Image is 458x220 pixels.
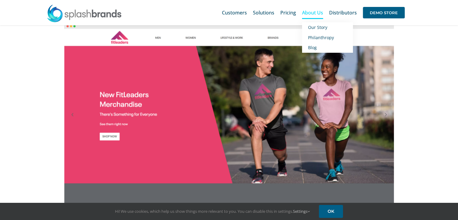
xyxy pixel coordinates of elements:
[293,209,310,214] a: Settings
[253,10,274,15] span: Solutions
[319,205,343,218] a: OK
[363,3,405,22] a: DEMO STORE
[308,24,327,30] span: Our Story
[47,4,122,22] img: SplashBrands.com Logo
[222,3,405,22] nav: Main Menu Sticky
[302,22,353,33] a: Our Story
[329,3,357,22] a: Distributors
[302,33,353,43] a: Philanthropy
[302,10,323,15] span: About Us
[222,3,247,22] a: Customers
[64,23,394,214] img: screely-1684639676845.png
[222,10,247,15] span: Customers
[280,10,296,15] span: Pricing
[329,10,357,15] span: Distributors
[280,3,296,22] a: Pricing
[302,42,353,53] a: Blog
[115,209,310,214] span: Hi! We use cookies, which help us show things more relevant to you. You can disable this in setti...
[363,7,405,18] span: DEMO STORE
[308,45,317,50] span: Blog
[308,35,334,40] span: Philanthropy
